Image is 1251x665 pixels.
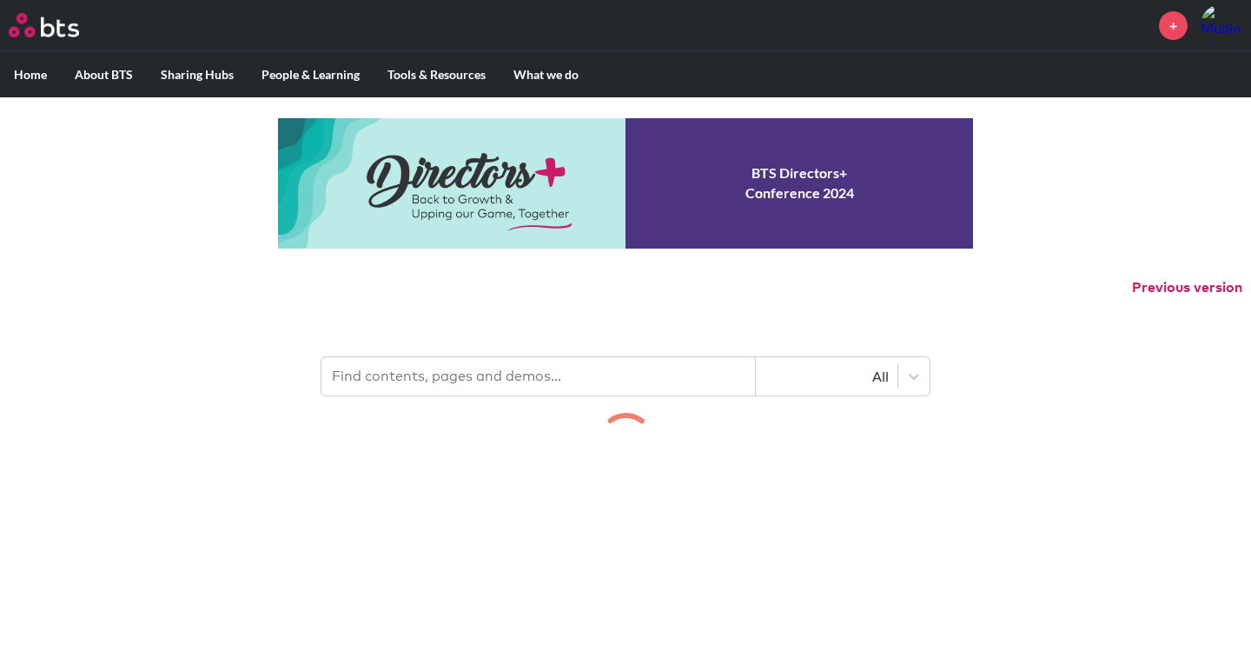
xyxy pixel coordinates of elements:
[764,367,889,386] div: All
[1159,11,1188,40] a: +
[9,13,79,37] img: BTS Logo
[1132,278,1242,297] button: Previous version
[9,13,111,37] a: Go home
[321,357,756,396] input: Find contents, pages and demos...
[1201,4,1242,46] a: Profile
[61,52,147,97] label: About BTS
[278,118,973,249] a: Conference 2024
[248,52,374,97] label: People & Learning
[374,52,500,97] label: Tools & Resources
[147,52,248,97] label: Sharing Hubs
[1201,4,1242,46] img: Mubin Al Rashid
[500,52,592,97] label: What we do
